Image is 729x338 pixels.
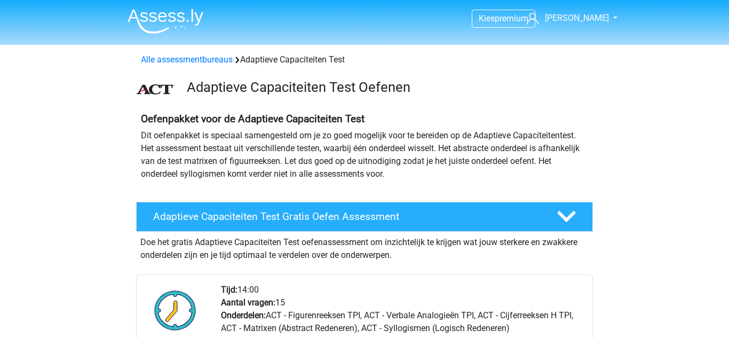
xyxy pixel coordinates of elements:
b: Onderdelen: [221,310,266,320]
a: Kiespremium [472,11,535,26]
h3: Adaptieve Capaciteiten Test Oefenen [187,79,584,96]
a: Alle assessmentbureaus [141,54,233,65]
h4: Adaptieve Capaciteiten Test Gratis Oefen Assessment [153,210,540,223]
div: Doe het gratis Adaptieve Capaciteiten Test oefenassessment om inzichtelijk te krijgen wat jouw st... [136,232,593,262]
span: Kies [479,13,495,23]
p: Dit oefenpakket is speciaal samengesteld om je zo goed mogelijk voor te bereiden op de Adaptieve ... [141,129,588,180]
a: Adaptieve Capaciteiten Test Gratis Oefen Assessment [132,202,597,232]
span: [PERSON_NAME] [545,13,609,23]
b: Tijd: [221,285,237,295]
div: Adaptieve Capaciteiten Test [137,53,592,66]
span: premium [495,13,528,23]
img: ACT [137,84,175,95]
b: Oefenpakket voor de Adaptieve Capaciteiten Test [141,113,364,125]
img: Klok [148,284,202,337]
a: [PERSON_NAME] [522,12,610,25]
img: Assessly [128,9,203,34]
b: Aantal vragen: [221,297,275,308]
